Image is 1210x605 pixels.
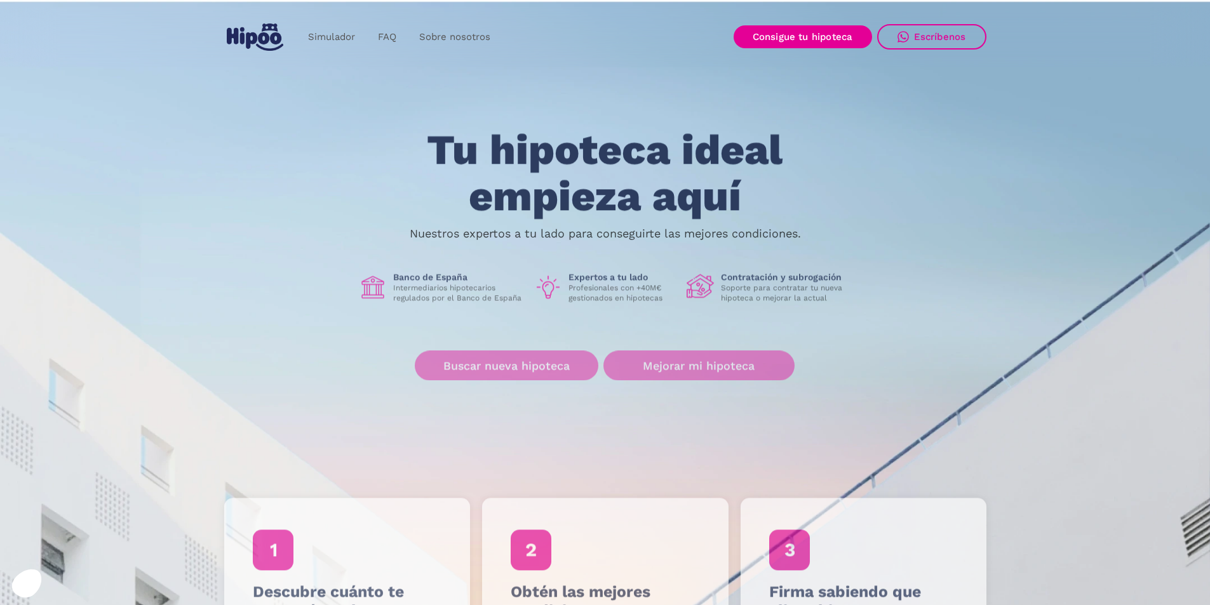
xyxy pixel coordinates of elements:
[393,272,524,283] h1: Banco de España
[914,31,966,43] div: Escríbenos
[721,272,852,283] h1: Contratación y subrogación
[415,351,598,381] a: Buscar nueva hipoteca
[364,128,845,220] h1: Tu hipoteca ideal empieza aquí
[877,24,986,50] a: Escríbenos
[721,283,852,303] p: Soporte para contratar tu nueva hipoteca o mejorar la actual
[734,25,872,48] a: Consigue tu hipoteca
[297,25,366,50] a: Simulador
[603,351,795,381] a: Mejorar mi hipoteca
[393,283,524,303] p: Intermediarios hipotecarios regulados por el Banco de España
[224,18,286,56] a: home
[410,229,801,239] p: Nuestros expertos a tu lado para conseguirte las mejores condiciones.
[568,272,676,283] h1: Expertos a tu lado
[408,25,502,50] a: Sobre nosotros
[366,25,408,50] a: FAQ
[568,283,676,303] p: Profesionales con +40M€ gestionados en hipotecas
